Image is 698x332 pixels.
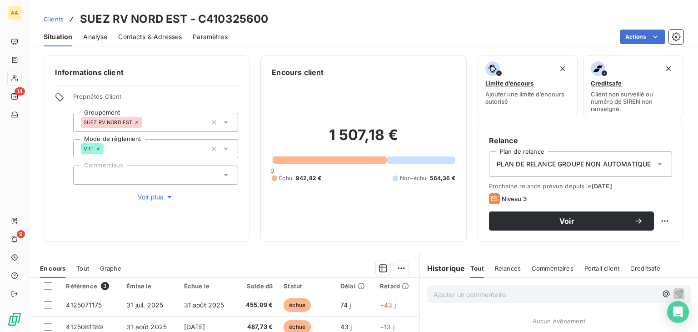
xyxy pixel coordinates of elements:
[279,174,292,182] span: Échu
[272,67,324,78] h6: Encours client
[489,135,672,146] h6: Relance
[380,323,394,331] span: +13 j
[76,265,89,272] span: Tout
[83,32,107,41] span: Analyse
[104,145,111,153] input: Ajouter une valeur
[470,265,484,272] span: Tout
[420,263,465,274] h6: Historique
[583,55,683,118] button: CreditsafeClient non surveillé ou numéro de SIREN non renseigné.
[592,182,612,190] span: [DATE]
[100,265,121,272] span: Graphe
[15,87,25,96] span: 14
[340,323,352,331] span: 43 j
[485,91,570,105] span: Ajouter une limite d’encours autorisé
[126,323,167,331] span: 31 août 2025
[17,230,25,238] span: 9
[380,282,414,290] div: Retard
[667,301,689,323] div: Open Intercom Messenger
[142,118,150,126] input: Ajouter une valeur
[272,126,455,153] h2: 1 507,18 €
[500,217,634,225] span: Voir
[66,323,103,331] span: 4125081189
[44,15,64,24] a: Clients
[489,211,654,231] button: Voir
[340,282,369,290] div: Délai
[44,32,72,41] span: Situation
[620,30,665,44] button: Actions
[296,174,321,182] span: 942,82 €
[478,55,578,118] button: Limite d’encoursAjouter une limite d’encours autorisé
[101,282,109,290] span: 3
[138,192,174,201] span: Voir plus
[584,265,619,272] span: Portail client
[502,195,527,202] span: Niveau 3
[55,67,238,78] h6: Informations client
[241,301,273,310] span: 455,09 €
[489,182,672,190] span: Prochaine relance prévue depuis le
[7,312,22,327] img: Logo LeanPay
[284,282,329,290] div: Statut
[73,192,238,202] button: Voir plus
[84,120,132,125] span: SUEZ RV NORD EST
[495,265,521,272] span: Relances
[66,282,115,290] div: Référence
[630,265,661,272] span: Creditsafe
[40,265,65,272] span: En cours
[126,301,163,309] span: 31 juil. 2025
[80,11,268,27] h3: SUEZ RV NORD EST - C410325600
[84,146,94,151] span: VRT
[380,301,396,309] span: +43 j
[340,301,351,309] span: 74 j
[430,174,455,182] span: 564,36 €
[532,265,573,272] span: Commentaires
[241,282,273,290] div: Solde dû
[400,174,426,182] span: Non-échu
[81,171,88,179] input: Ajouter une valeur
[591,91,676,112] span: Client non surveillé ou numéro de SIREN non renseigné.
[533,317,585,325] span: Aucun évènement
[270,167,274,174] span: 0
[284,298,311,312] span: échue
[241,322,273,332] span: 487,73 €
[118,32,182,41] span: Contacts & Adresses
[73,93,238,106] span: Propriétés Client
[497,160,651,169] span: PLAN DE RELANCE GROUPE NON AUTOMATIQUE
[193,32,228,41] span: Paramètres
[184,301,224,309] span: 31 août 2025
[44,15,64,23] span: Clients
[184,282,230,290] div: Échue le
[485,80,533,87] span: Limite d’encours
[126,282,173,290] div: Émise le
[184,323,205,331] span: [DATE]
[7,5,22,20] div: AA
[591,80,622,87] span: Creditsafe
[66,301,102,309] span: 4125071175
